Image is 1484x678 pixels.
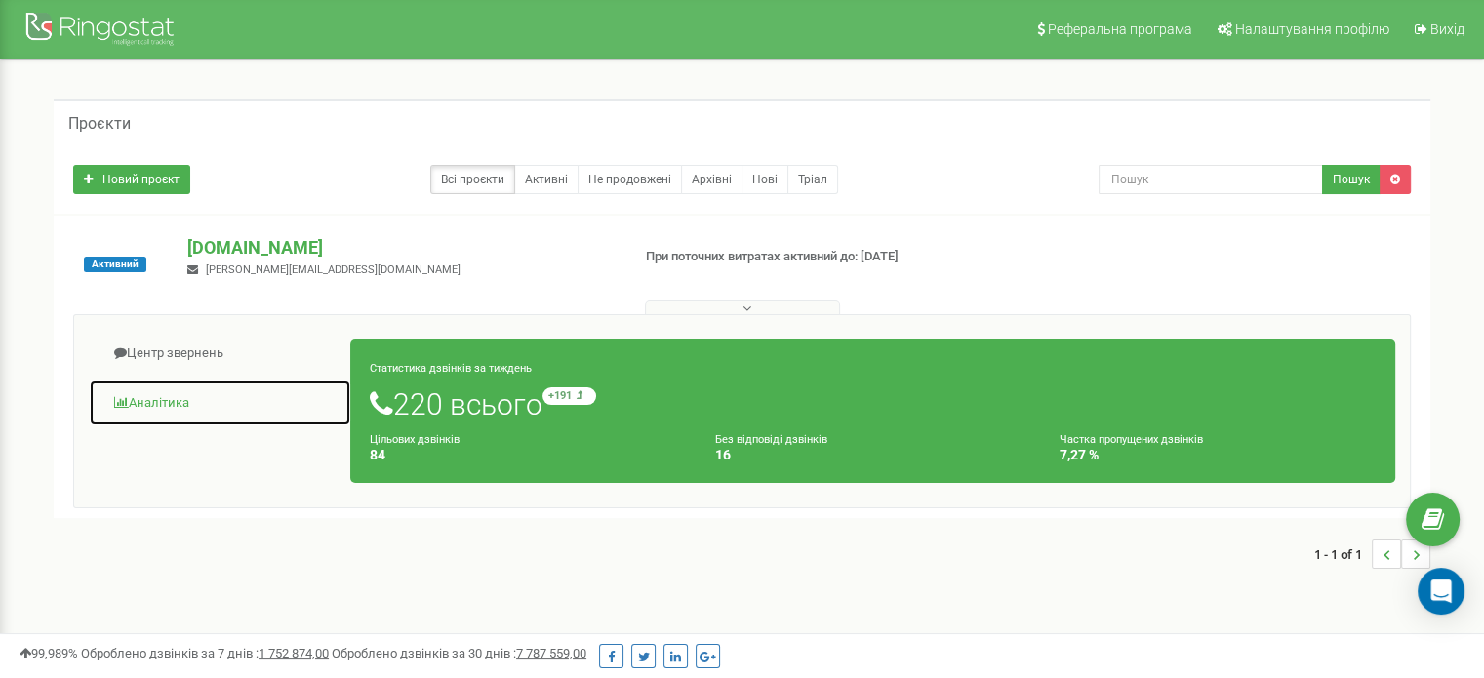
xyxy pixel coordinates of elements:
[715,448,1031,462] h4: 16
[84,257,146,272] span: Активний
[742,165,788,194] a: Нові
[1060,433,1203,446] small: Частка пропущених дзвінків
[1235,21,1389,37] span: Налаштування профілю
[1099,165,1323,194] input: Пошук
[332,646,586,660] span: Оброблено дзвінків за 30 днів :
[1314,520,1430,588] nav: ...
[1060,448,1376,462] h4: 7,27 %
[787,165,838,194] a: Тріал
[370,362,532,375] small: Статистика дзвінків за тиждень
[370,387,1376,420] h1: 220 всього
[1314,539,1372,569] span: 1 - 1 of 1
[1322,165,1381,194] button: Пошук
[81,646,329,660] span: Оброблено дзвінків за 7 днів :
[1430,21,1464,37] span: Вихід
[1048,21,1192,37] span: Реферальна програма
[430,165,515,194] a: Всі проєкти
[259,646,329,660] u: 1 752 874,00
[68,115,131,133] h5: Проєкти
[89,379,351,427] a: Аналiтика
[516,646,586,660] u: 7 787 559,00
[681,165,742,194] a: Архівні
[370,448,686,462] h4: 84
[20,646,78,660] span: 99,989%
[542,387,596,405] small: +191
[73,165,190,194] a: Новий проєкт
[514,165,579,194] a: Активні
[715,433,827,446] small: Без відповіді дзвінків
[1418,568,1464,615] div: Open Intercom Messenger
[370,433,460,446] small: Цільових дзвінків
[89,330,351,378] a: Центр звернень
[206,263,461,276] span: [PERSON_NAME][EMAIL_ADDRESS][DOMAIN_NAME]
[578,165,682,194] a: Не продовжені
[187,235,614,260] p: [DOMAIN_NAME]
[646,248,958,266] p: При поточних витратах активний до: [DATE]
